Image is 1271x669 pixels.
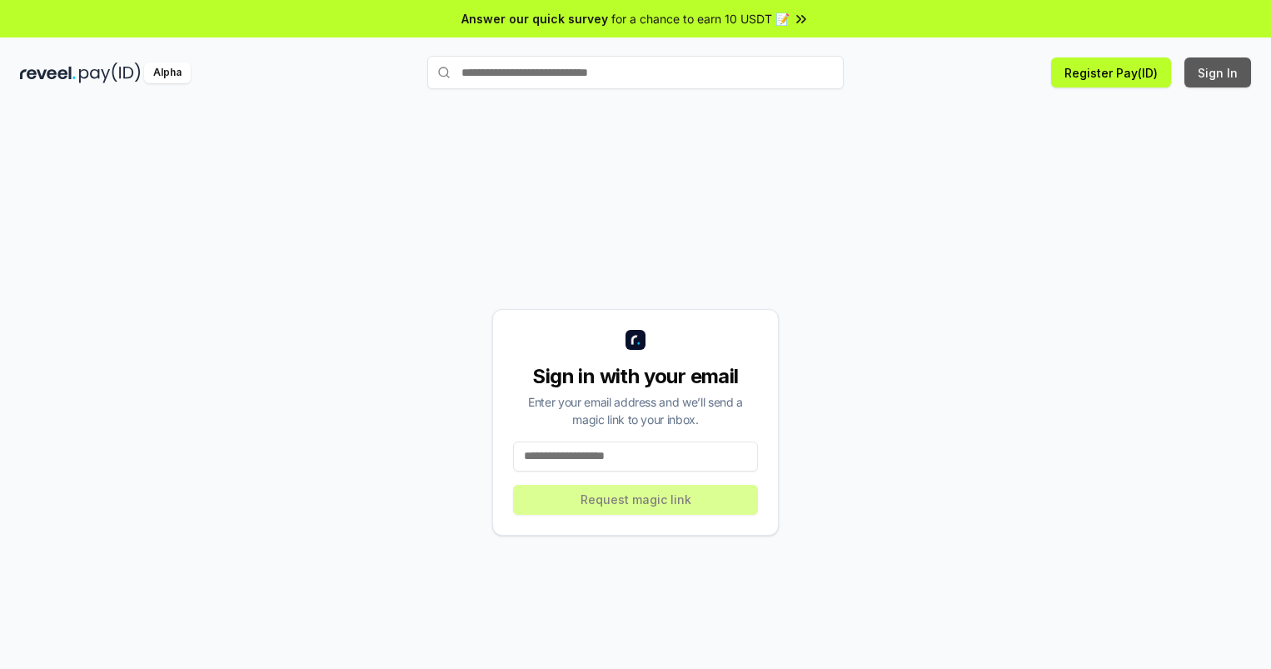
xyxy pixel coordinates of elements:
[513,393,758,428] div: Enter your email address and we’ll send a magic link to your inbox.
[626,330,645,350] img: logo_small
[461,10,608,27] span: Answer our quick survey
[611,10,790,27] span: for a chance to earn 10 USDT 📝
[1051,57,1171,87] button: Register Pay(ID)
[1184,57,1251,87] button: Sign In
[513,363,758,390] div: Sign in with your email
[79,62,141,83] img: pay_id
[20,62,76,83] img: reveel_dark
[144,62,191,83] div: Alpha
